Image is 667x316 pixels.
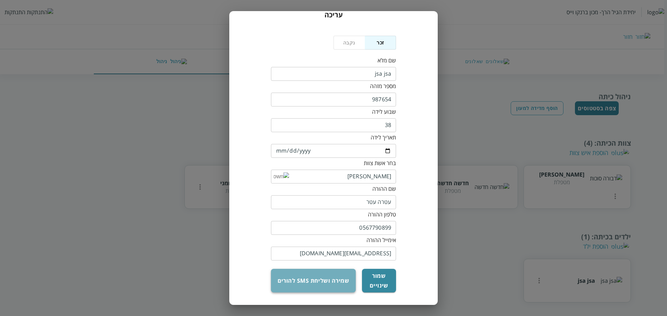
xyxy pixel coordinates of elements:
h3: עריכה [242,10,425,19]
input: מספר מזהה [271,93,396,106]
img: down [274,172,289,180]
input: שם מלא [271,67,396,81]
button: נקבה [333,36,365,50]
div: טלפון ההורה [271,211,396,218]
div: תאריך לידה [271,134,396,141]
input: בחר אשת צוות [289,170,391,183]
button: זכר [365,36,396,50]
div: שם מלא [271,57,396,64]
div: Platform [333,36,396,57]
div: שבוע לידה [271,108,396,116]
input: שם ההורה [271,195,396,209]
div: בחר אשת צוות [271,159,396,167]
div: שם ההורה [271,185,396,193]
input: טלפון ההורה [271,221,396,235]
div: מספר מזהה [271,82,396,90]
input: תאריך לידה [271,144,396,158]
button: שמור שינויים [362,269,396,292]
div: אימייל ההורה [271,236,396,244]
button: שמירה ושליחת sms להורים [271,269,356,292]
input: שבוע לידה [271,118,396,132]
input: אימייל ההורה [271,247,396,261]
